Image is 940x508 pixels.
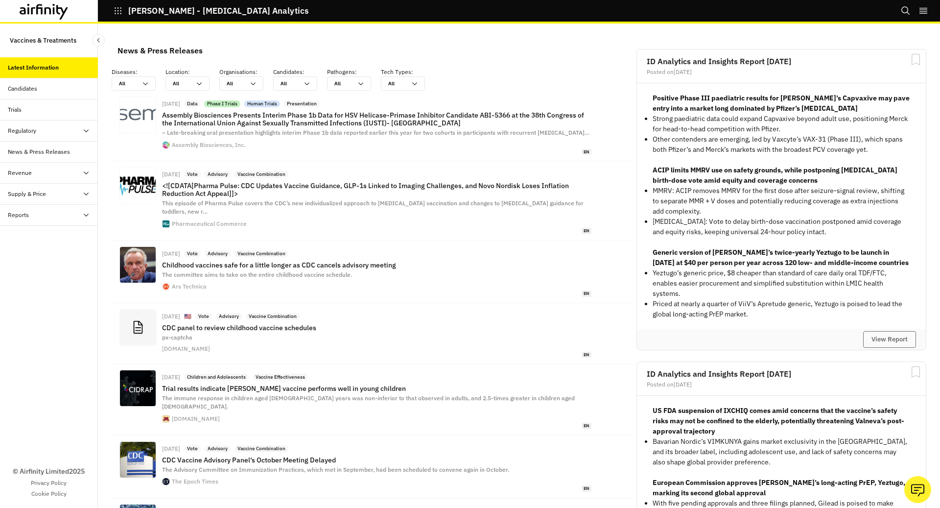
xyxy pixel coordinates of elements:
[381,68,435,76] p: Tech Types :
[208,171,228,178] p: Advisory
[237,171,285,178] p: Vaccine Combination
[910,366,922,378] svg: Bookmark Report
[910,53,922,66] svg: Bookmark Report
[219,313,239,320] p: Advisory
[273,68,327,76] p: Candidates :
[112,241,633,303] a: [DATE]VoteAdvisoryVaccine CombinationChildhood vaccines safe for a little longer as CDC cancels a...
[249,313,297,320] p: Vaccine Combination
[863,331,916,348] button: View Report
[162,261,591,269] p: Childhood vaccines safe for a little longer as CDC cancels advisory meeting
[653,406,904,435] strong: US FDA suspension of IXCHIQ comes amid concerns that the vaccine’s safety risks may not be confin...
[162,129,589,136] span: – Late-breaking oral presentation highlights interim Phase 1b data reported earlier this year for...
[120,247,156,283] img: GettyImages-2216099156-1152x648.jpg
[162,456,591,464] p: CDC Vaccine Advisory Panel’s October Meeting Delayed
[112,91,633,161] a: [DATE]DataPhase I TrialsHuman TrialsPresentationAssembly Biosciences Presents Interim Phase 1b Da...
[163,283,169,290] img: cropped-ars-logo-512_480.png
[112,161,633,240] a: [DATE]VoteAdvisoryVaccine Combination<![CDATA[Pharma Pulse: CDC Updates Vaccine Guidance, GLP-1s ...
[901,2,911,19] button: Search
[582,423,591,429] span: en
[653,217,910,237] p: [MEDICAL_DATA]: Vote to delay birth-dose vaccination postponed amid coverage and equity risks, ke...
[647,69,916,75] div: Posted on [DATE]
[8,63,59,72] div: Latest Information
[117,43,203,58] div: News & Press Releases
[653,134,910,155] p: Other contenders are emerging, led by Vaxcyte’s VAX-31 (Phase III), which spans both Pfizer’s and...
[163,415,169,422] img: favicon.ico
[172,479,218,484] div: The Epoch Times
[327,68,381,76] p: Pathogens :
[904,476,931,503] button: Ask our analysts
[582,485,591,492] span: en
[162,324,591,332] p: CDC panel to review childhood vaccine schedules
[163,142,169,148] img: favicon.ico
[582,290,591,297] span: en
[8,126,36,135] div: Regulatory
[162,394,575,410] span: The immune response in children aged [DEMOGRAPHIC_DATA] years was non-inferior to that observed i...
[120,97,156,133] img: 33089548-b62b-412d-9343-ae38d8b720c6
[162,374,180,380] div: [DATE]
[237,250,285,257] p: Vaccine Combination
[653,248,909,267] strong: Generic version of [PERSON_NAME]’s twice-yearly Yeztugo to be launch in [DATE] at $40 per person ...
[172,142,245,148] div: Assembly Biosciences, Inc.
[653,436,910,467] p: Bavarian Nordic’s VIMKUNYA gains market exclusivity in the [GEOGRAPHIC_DATA], and its broader lab...
[653,299,910,319] p: Priced at nearly a quarter of ViiV’s Apretude generic, Yeztugo is poised to lead the global long-...
[8,105,22,114] div: Trials
[8,169,32,177] div: Revenue
[187,100,197,107] p: Data
[582,352,591,358] span: en
[162,385,591,392] p: Trial results indicate [PERSON_NAME] vaccine performs well in young children
[112,364,633,435] a: [DATE]Children and AdolescentsVaccine EffectivenessTrial results indicate [PERSON_NAME] vaccine p...
[187,374,246,381] p: Children and Adolescents
[8,190,46,198] div: Supply & Price
[162,271,352,278] span: The committee aims to take on the entire childhood vaccine schedule.
[162,466,509,473] span: The Advisory Committee on Immunization Practices, which met in September, had been scheduled to c...
[112,435,633,498] a: [DATE]VoteAdvisoryVaccine CombinationCDC Vaccine Advisory Panel’s October Meeting DelayedThe Advi...
[112,303,633,364] a: [DATE]🇺🇸VoteAdvisoryVaccine CombinationCDC panel to review childhood vaccine schedulespx-captcha[...
[162,111,591,127] p: Assembly Biosciences Presents Interim Phase 1b Data for HSV Helicase-Primase Inhibitor Candidate ...
[208,250,228,257] p: Advisory
[237,445,285,452] p: Vaccine Combination
[163,220,169,227] img: favicon.ico
[120,370,156,406] img: cidrap-og-image.jpg
[8,84,37,93] div: Candidates
[653,166,897,185] strong: ACIP limits MMRV use on safety grounds, while postponing [MEDICAL_DATA] birth-dose vote amid equi...
[247,100,277,107] p: Human Trials
[653,478,905,497] strong: European Commission approves [PERSON_NAME]’s long-acting PrEP, Yeztugo, marking its second global...
[92,34,105,47] button: Close Sidebar
[162,251,180,257] div: [DATE]
[172,221,247,227] div: Pharmaceutical Commerce
[8,147,70,156] div: News & Press Releases
[256,374,305,381] p: Vaccine Effectiveness
[112,68,165,76] p: Diseases :
[162,171,180,177] div: [DATE]
[184,313,191,321] p: 🇺🇸
[31,489,67,498] a: Cookie Policy
[120,442,156,478] img: id5780763-cdc-e1734929362286-1080x720.jpg
[647,370,916,378] h2: ID Analytics and Insights Report [DATE]
[10,31,76,49] p: Vaccines & Treatments
[172,284,207,290] div: Ars Technica
[653,94,910,113] strong: Positive Phase III paediatric results for [PERSON_NAME]’s Capvaxive may pave entry into a market ...
[582,149,591,155] span: en
[187,250,198,257] p: Vote
[8,211,29,219] div: Reports
[162,334,192,341] span: px-captcha
[128,6,308,15] p: [PERSON_NAME] - [MEDICAL_DATA] Analytics
[198,313,209,320] p: Vote
[120,168,156,203] img: a685c1c8db0a3926de51672a887e5b64ea5f107c-1280x720.png
[162,346,210,352] div: [DOMAIN_NAME]
[207,100,237,107] p: Phase I Trials
[187,171,198,178] p: Vote
[162,199,584,215] span: This episode of Pharma Pulse covers the CDC’s new individualized approach to [MEDICAL_DATA] vacci...
[582,228,591,234] span: en
[187,445,198,452] p: Vote
[114,2,308,19] button: [PERSON_NAME] - [MEDICAL_DATA] Analytics
[162,182,591,197] p: <![CDATA[Pharma Pulse: CDC Updates Vaccine Guidance, GLP-1s Linked to Imaging Challenges, and Nov...
[165,68,219,76] p: Location :
[31,479,67,487] a: Privacy Policy
[653,186,910,217] p: MMRV: ACIP removes MMRV for the first dose after seizure-signal review, shifting to separate MMR ...
[287,100,317,107] p: Presentation
[162,314,180,319] div: [DATE]
[162,446,180,452] div: [DATE]
[172,416,220,422] div: [DOMAIN_NAME]
[647,57,916,65] h2: ID Analytics and Insights Report [DATE]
